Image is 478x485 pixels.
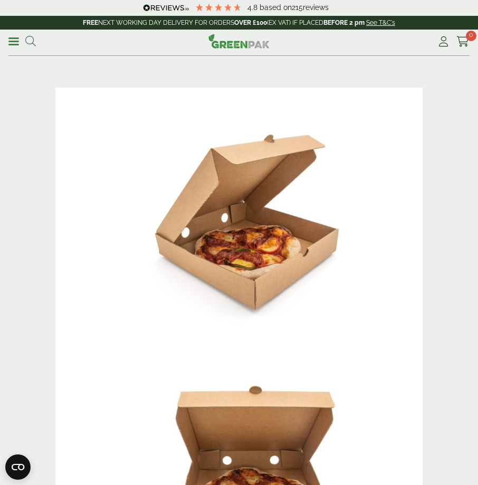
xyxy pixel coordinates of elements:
[437,36,450,47] i: My Account
[366,19,395,26] a: See T&C's
[247,3,260,12] span: 4.8
[234,19,267,26] strong: OVER £100
[456,36,470,47] i: Cart
[292,3,303,12] span: 215
[208,34,270,49] img: GreenPak Supplies
[5,454,31,480] button: Open CMP widget
[195,3,242,12] div: 4.79 Stars
[323,19,365,26] strong: BEFORE 2 pm
[466,31,476,41] span: 0
[143,4,189,12] img: REVIEWS.io
[303,3,329,12] span: reviews
[260,3,292,12] span: Based on
[83,19,98,26] strong: FREE
[456,34,470,50] a: 0
[55,88,423,332] img: 9.5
